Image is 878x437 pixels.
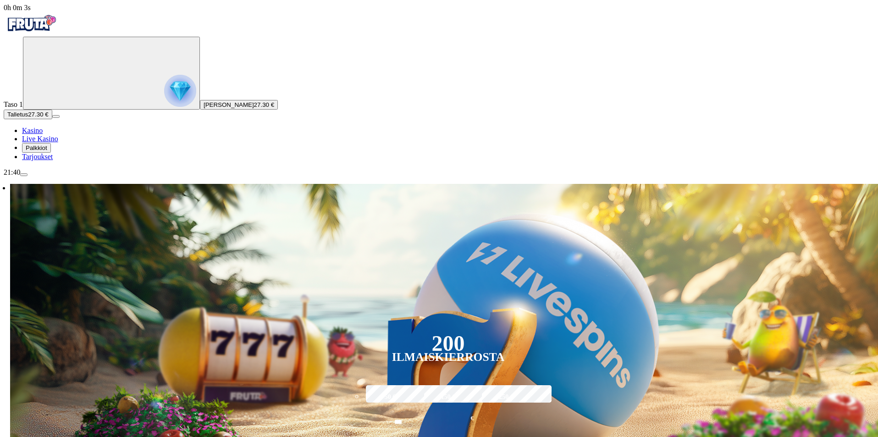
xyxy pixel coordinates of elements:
[4,110,52,119] button: Talletusplus icon27.30 €
[26,144,47,151] span: Palkkiot
[4,168,20,176] span: 21:40
[23,37,200,110] button: reward progress
[28,111,48,118] span: 27.30 €
[204,101,254,108] span: [PERSON_NAME]
[4,12,59,35] img: Fruta
[22,135,58,143] a: poker-chip iconLive Kasino
[422,384,475,410] label: 150 €
[392,352,505,363] div: Ilmaiskierrosta
[22,143,51,153] button: reward iconPalkkiot
[4,4,31,11] span: user session time
[22,127,43,134] a: diamond iconKasino
[431,338,464,349] div: 200
[4,28,59,36] a: Fruta
[22,127,43,134] span: Kasino
[22,153,53,160] span: Tarjoukset
[22,135,58,143] span: Live Kasino
[164,75,196,107] img: reward progress
[200,100,278,110] button: [PERSON_NAME]27.30 €
[7,111,28,118] span: Talletus
[480,384,533,410] label: 250 €
[22,153,53,160] a: gift-inverted iconTarjoukset
[20,173,28,176] button: menu
[364,384,417,410] label: 50 €
[4,12,874,161] nav: Primary
[52,115,60,118] button: menu
[254,101,274,108] span: 27.30 €
[471,414,474,423] span: €
[4,100,23,108] span: Taso 1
